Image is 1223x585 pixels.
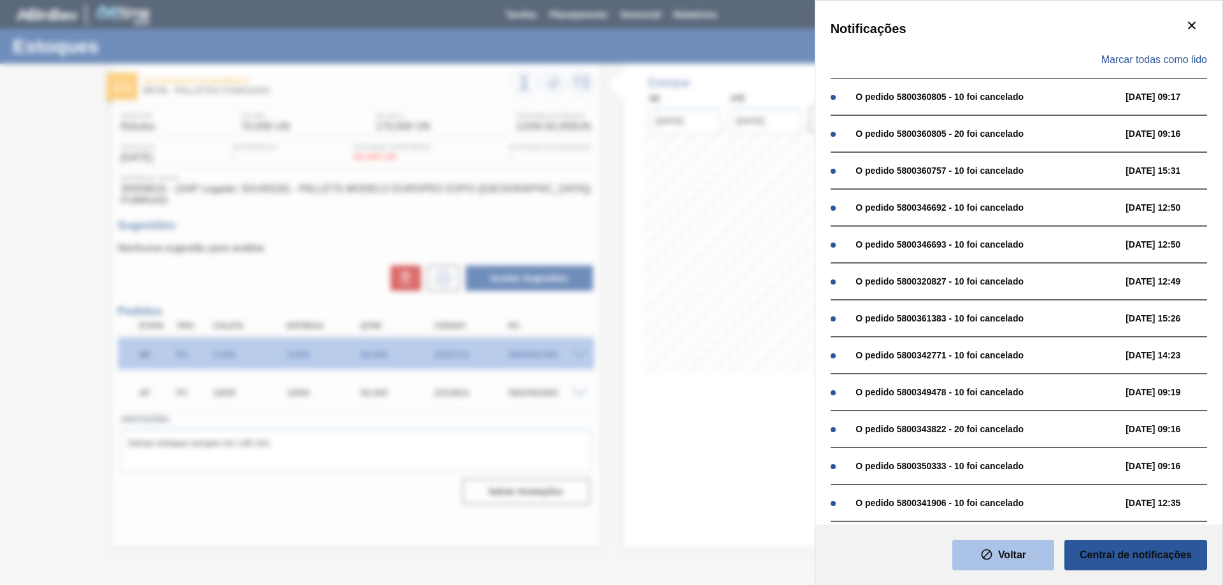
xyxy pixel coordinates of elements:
[855,202,1119,213] div: O pedido 5800346692 - 10 foi cancelado
[1126,461,1220,471] span: [DATE] 09:16
[855,461,1119,471] div: O pedido 5800350333 - 10 foi cancelado
[855,92,1119,102] div: O pedido 5800360805 - 10 foi cancelado
[855,239,1119,250] div: O pedido 5800346693 - 10 foi cancelado
[855,498,1119,508] div: O pedido 5800341906 - 10 foi cancelado
[855,350,1119,360] div: O pedido 5800342771 - 10 foi cancelado
[855,276,1119,286] div: O pedido 5800320827 - 10 foi cancelado
[1126,424,1220,434] span: [DATE] 09:16
[855,166,1119,176] div: O pedido 5800360757 - 10 foi cancelado
[855,424,1119,434] div: O pedido 5800343822 - 20 foi cancelado
[855,387,1119,397] div: O pedido 5800349478 - 10 foi cancelado
[1126,387,1220,397] span: [DATE] 09:19
[855,129,1119,139] div: O pedido 5800360805 - 20 foi cancelado
[1126,166,1220,176] span: [DATE] 15:31
[1126,92,1220,102] span: [DATE] 09:17
[1126,313,1220,323] span: [DATE] 15:26
[1126,276,1220,286] span: [DATE] 12:49
[1126,202,1220,213] span: [DATE] 12:50
[1126,239,1220,250] span: [DATE] 12:50
[855,313,1119,323] div: O pedido 5800361383 - 10 foi cancelado
[1126,498,1220,508] span: [DATE] 12:35
[1126,350,1220,360] span: [DATE] 14:23
[1126,129,1220,139] span: [DATE] 09:16
[1101,54,1207,66] span: Marcar todas como lido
